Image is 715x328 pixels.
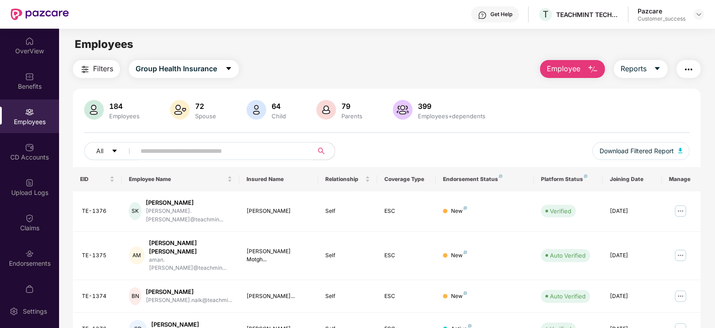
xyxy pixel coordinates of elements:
[464,291,467,295] img: svg+xml;base64,PHN2ZyB4bWxucz0iaHR0cDovL3d3dy53My5vcmcvMjAwMC9zdmciIHdpZHRoPSI4IiBoZWlnaHQ9IjgiIH...
[107,102,141,111] div: 184
[146,199,232,207] div: [PERSON_NAME]
[129,246,144,264] div: AM
[93,63,113,74] span: Filters
[584,174,587,178] img: svg+xml;base64,PHN2ZyB4bWxucz0iaHR0cDovL3d3dy53My5vcmcvMjAwMC9zdmciIHdpZHRoPSI4IiBoZWlnaHQ9IjgiIH...
[556,10,619,19] div: TEACHMINT TECHNOLOGIES PRIVATE LIMITED
[129,176,226,183] span: Employee Name
[683,64,694,75] img: svg+xml;base64,PHN2ZyB4bWxucz0iaHR0cDovL3d3dy53My5vcmcvMjAwMC9zdmciIHdpZHRoPSIyNCIgaGVpZ2h0PSIyNC...
[270,102,288,111] div: 64
[25,285,34,293] img: svg+xml;base64,PHN2ZyBpZD0iTXlfT3JkZXJzIiBkYXRhLW5hbWU9Ik15IE9yZGVycyIgeG1sbnM9Imh0dHA6Ly93d3cudz...
[416,112,487,120] div: Employees+dependents
[84,100,104,120] img: svg+xml;base64,PHN2ZyB4bWxucz0iaHR0cDovL3d3dy53My5vcmcvMjAwMC9zdmciIHhtbG5zOnhsaW5rPSJodHRwOi8vd3...
[25,249,34,258] img: svg+xml;base64,PHN2ZyBpZD0iRW5kb3JzZW1lbnRzIiB4bWxucz0iaHR0cDovL3d3dy53My5vcmcvMjAwMC9zdmciIHdpZH...
[550,292,586,301] div: Auto Verified
[73,167,122,191] th: EID
[451,292,467,301] div: New
[25,178,34,187] img: svg+xml;base64,PHN2ZyBpZD0iVXBsb2FkX0xvZ3MiIGRhdGEtbmFtZT0iVXBsb2FkIExvZ3MiIHhtbG5zPSJodHRwOi8vd3...
[129,60,239,78] button: Group Health Insurancecaret-down
[11,9,69,20] img: New Pazcare Logo
[451,251,467,260] div: New
[662,167,701,191] th: Manage
[247,247,311,264] div: [PERSON_NAME] Motgh...
[25,108,34,117] img: svg+xml;base64,PHN2ZyBpZD0iRW1wbG95ZWVzIiB4bWxucz0iaHR0cDovL3d3dy53My5vcmcvMjAwMC9zdmciIHdpZHRoPS...
[25,214,34,223] img: svg+xml;base64,PHN2ZyBpZD0iQ2xhaW0iIHhtbG5zPSJodHRwOi8vd3d3LnczLm9yZy8yMDAwL3N2ZyIgd2lkdGg9IjIwIi...
[443,176,527,183] div: Endorsement Status
[543,9,549,20] span: T
[603,167,662,191] th: Joining Date
[592,142,690,160] button: Download Filtered Report
[25,143,34,152] img: svg+xml;base64,PHN2ZyBpZD0iQ0RfQWNjb3VudHMiIGRhdGEtbmFtZT0iQ0QgQWNjb3VudHMiIHhtbG5zPSJodHRwOi8vd3...
[468,324,472,328] img: svg+xml;base64,PHN2ZyB4bWxucz0iaHR0cDovL3d3dy53My5vcmcvMjAwMC9zdmciIHdpZHRoPSI4IiBoZWlnaHQ9IjgiIH...
[239,167,318,191] th: Insured Name
[313,142,335,160] button: search
[247,207,311,216] div: [PERSON_NAME]
[678,148,683,153] img: svg+xml;base64,PHN2ZyB4bWxucz0iaHR0cDovL3d3dy53My5vcmcvMjAwMC9zdmciIHhtbG5zOnhsaW5rPSJodHRwOi8vd3...
[384,251,429,260] div: ESC
[129,202,141,220] div: SK
[82,207,115,216] div: TE-1376
[149,239,233,256] div: [PERSON_NAME] [PERSON_NAME]
[75,38,133,51] span: Employees
[464,250,467,254] img: svg+xml;base64,PHN2ZyB4bWxucz0iaHR0cDovL3d3dy53My5vcmcvMjAwMC9zdmciIHdpZHRoPSI4IiBoZWlnaHQ9IjgiIH...
[621,63,647,74] span: Reports
[225,65,232,73] span: caret-down
[136,63,217,74] span: Group Health Insurance
[499,174,502,178] img: svg+xml;base64,PHN2ZyB4bWxucz0iaHR0cDovL3d3dy53My5vcmcvMjAwMC9zdmciIHdpZHRoPSI4IiBoZWlnaHQ9IjgiIH...
[96,146,103,156] span: All
[540,60,605,78] button: Employee
[270,112,288,120] div: Child
[384,207,429,216] div: ESC
[316,100,336,120] img: svg+xml;base64,PHN2ZyB4bWxucz0iaHR0cDovL3d3dy53My5vcmcvMjAwMC9zdmciIHhtbG5zOnhsaW5rPSJodHRwOi8vd3...
[610,292,655,301] div: [DATE]
[80,64,90,75] img: svg+xml;base64,PHN2ZyB4bWxucz0iaHR0cDovL3d3dy53My5vcmcvMjAwMC9zdmciIHdpZHRoPSIyNCIgaGVpZ2h0PSIyNC...
[614,60,668,78] button: Reportscaret-down
[547,63,580,74] span: Employee
[25,72,34,81] img: svg+xml;base64,PHN2ZyBpZD0iQmVuZWZpdHMiIHhtbG5zPSJodHRwOi8vd3d3LnczLm9yZy8yMDAwL3N2ZyIgd2lkdGg9Ij...
[247,100,266,120] img: svg+xml;base64,PHN2ZyB4bWxucz0iaHR0cDovL3d3dy53My5vcmcvMjAwMC9zdmciIHhtbG5zOnhsaW5rPSJodHRwOi8vd3...
[82,292,115,301] div: TE-1374
[610,251,655,260] div: [DATE]
[393,100,413,120] img: svg+xml;base64,PHN2ZyB4bWxucz0iaHR0cDovL3d3dy53My5vcmcvMjAwMC9zdmciIHhtbG5zOnhsaW5rPSJodHRwOi8vd3...
[340,102,364,111] div: 79
[325,176,363,183] span: Relationship
[638,7,685,15] div: Pazcare
[146,288,232,296] div: [PERSON_NAME]
[325,207,370,216] div: Self
[340,112,364,120] div: Parents
[610,207,655,216] div: [DATE]
[384,292,429,301] div: ESC
[587,64,598,75] img: svg+xml;base64,PHN2ZyB4bWxucz0iaHR0cDovL3d3dy53My5vcmcvMjAwMC9zdmciIHhtbG5zOnhsaW5rPSJodHRwOi8vd3...
[170,100,190,120] img: svg+xml;base64,PHN2ZyB4bWxucz0iaHR0cDovL3d3dy53My5vcmcvMjAwMC9zdmciIHhtbG5zOnhsaW5rPSJodHRwOi8vd3...
[638,15,685,22] div: Customer_success
[550,251,586,260] div: Auto Verified
[490,11,512,18] div: Get Help
[600,146,674,156] span: Download Filtered Report
[478,11,487,20] img: svg+xml;base64,PHN2ZyBpZD0iSGVscC0zMngzMiIgeG1sbnM9Imh0dHA6Ly93d3cudzMub3JnLzIwMDAvc3ZnIiB3aWR0aD...
[129,287,141,305] div: BN
[193,112,218,120] div: Spouse
[107,112,141,120] div: Employees
[673,289,688,303] img: manageButton
[673,204,688,218] img: manageButton
[550,207,571,216] div: Verified
[654,65,661,73] span: caret-down
[673,248,688,263] img: manageButton
[80,176,108,183] span: EID
[313,147,330,155] span: search
[193,102,218,111] div: 72
[122,167,239,191] th: Employee Name
[325,292,370,301] div: Self
[82,251,115,260] div: TE-1375
[377,167,436,191] th: Coverage Type
[695,11,702,18] img: svg+xml;base64,PHN2ZyBpZD0iRHJvcGRvd24tMzJ4MzIiIHhtbG5zPSJodHRwOi8vd3d3LnczLm9yZy8yMDAwL3N2ZyIgd2...
[149,256,233,273] div: aman.[PERSON_NAME]@teachmin...
[146,296,232,305] div: [PERSON_NAME].naik@teachmi...
[146,207,232,224] div: [PERSON_NAME].[PERSON_NAME]@teachmin...
[318,167,377,191] th: Relationship
[416,102,487,111] div: 399
[247,292,311,301] div: [PERSON_NAME]...
[9,307,18,316] img: svg+xml;base64,PHN2ZyBpZD0iU2V0dGluZy0yMHgyMCIgeG1sbnM9Imh0dHA6Ly93d3cudzMub3JnLzIwMDAvc3ZnIiB3aW...
[20,307,50,316] div: Settings
[541,176,596,183] div: Platform Status
[325,251,370,260] div: Self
